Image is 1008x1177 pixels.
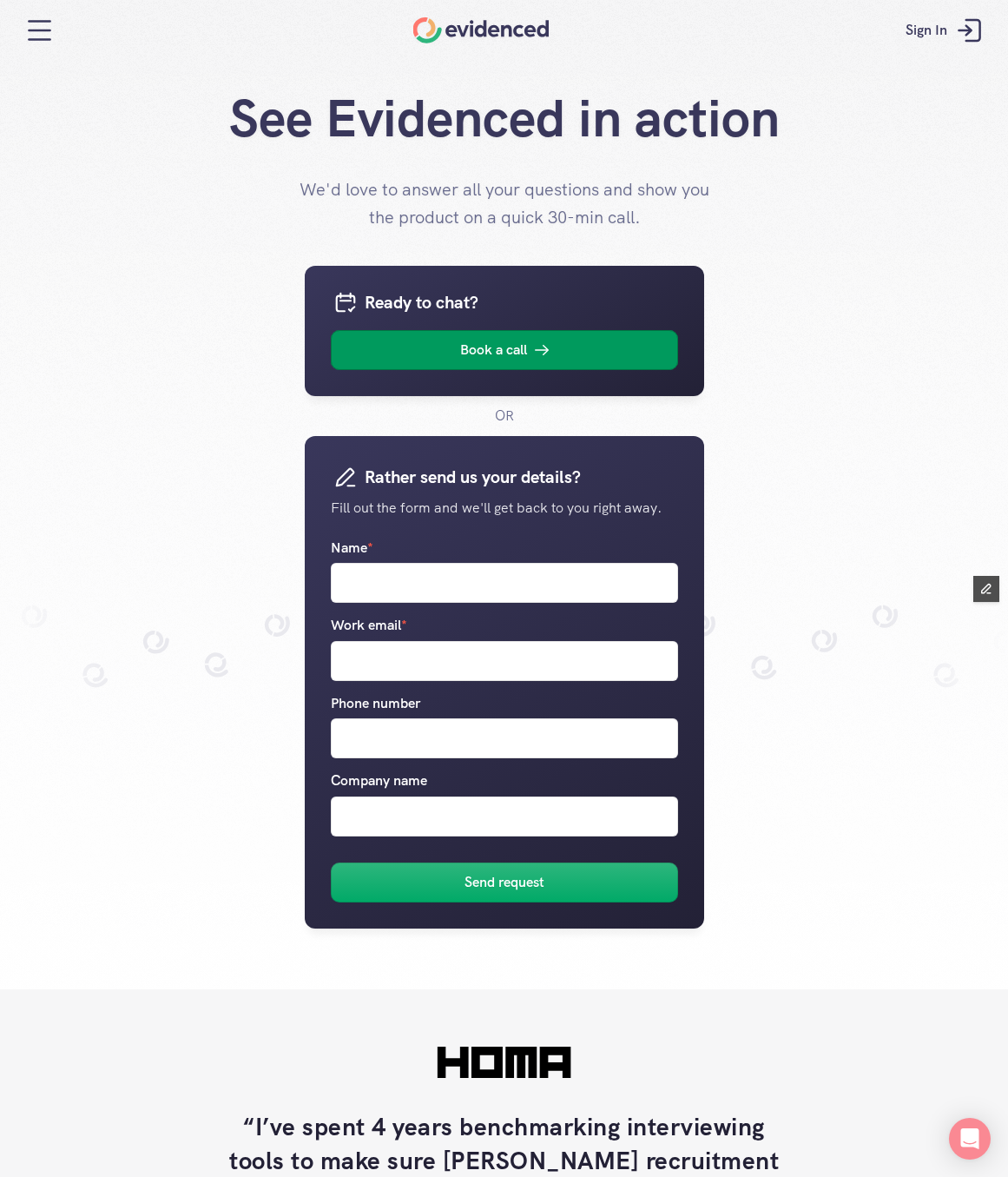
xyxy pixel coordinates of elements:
button: Edit Framer Content [973,576,999,602]
input: Company name [331,797,678,836]
p: Sign In [906,19,947,42]
p: Fill out the form and we'll get back to you right away. [331,497,678,519]
h1: See Evidenced in action [157,87,852,149]
input: Work email* [331,640,678,680]
p: Phone number [331,691,420,714]
a: Home [413,17,550,43]
h5: Rather send us your details? [365,463,678,491]
img: "" [437,1041,571,1084]
p: OR [495,405,514,427]
p: Book a call [460,339,527,361]
button: Send request [331,863,678,903]
div: Open Intercom Messenger [949,1118,991,1160]
p: Work email [331,614,407,637]
p: We'd love to answer all your questions and show you the product on a quick 30-min call. [287,175,721,231]
h6: Send request [464,871,544,894]
input: Phone number [331,718,678,758]
a: Book a call [331,330,678,370]
p: Company name [331,770,427,792]
p: Name [331,536,373,559]
h5: Ready to chat? [365,288,678,316]
a: Sign In [893,4,999,56]
input: Name* [331,563,678,603]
